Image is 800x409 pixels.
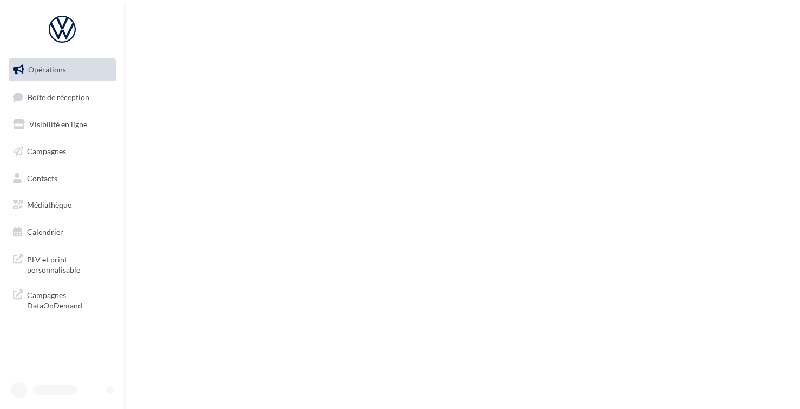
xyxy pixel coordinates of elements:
[27,173,57,182] span: Contacts
[27,227,63,236] span: Calendrier
[6,221,118,243] a: Calendrier
[6,283,118,315] a: Campagnes DataOnDemand
[27,200,71,209] span: Médiathèque
[6,113,118,136] a: Visibilité en ligne
[28,65,66,74] span: Opérations
[6,248,118,280] a: PLV et print personnalisable
[6,194,118,216] a: Médiathèque
[6,85,118,109] a: Boîte de réception
[6,167,118,190] a: Contacts
[6,58,118,81] a: Opérations
[27,147,66,156] span: Campagnes
[6,140,118,163] a: Campagnes
[27,288,112,311] span: Campagnes DataOnDemand
[27,252,112,275] span: PLV et print personnalisable
[29,120,87,129] span: Visibilité en ligne
[28,92,89,101] span: Boîte de réception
